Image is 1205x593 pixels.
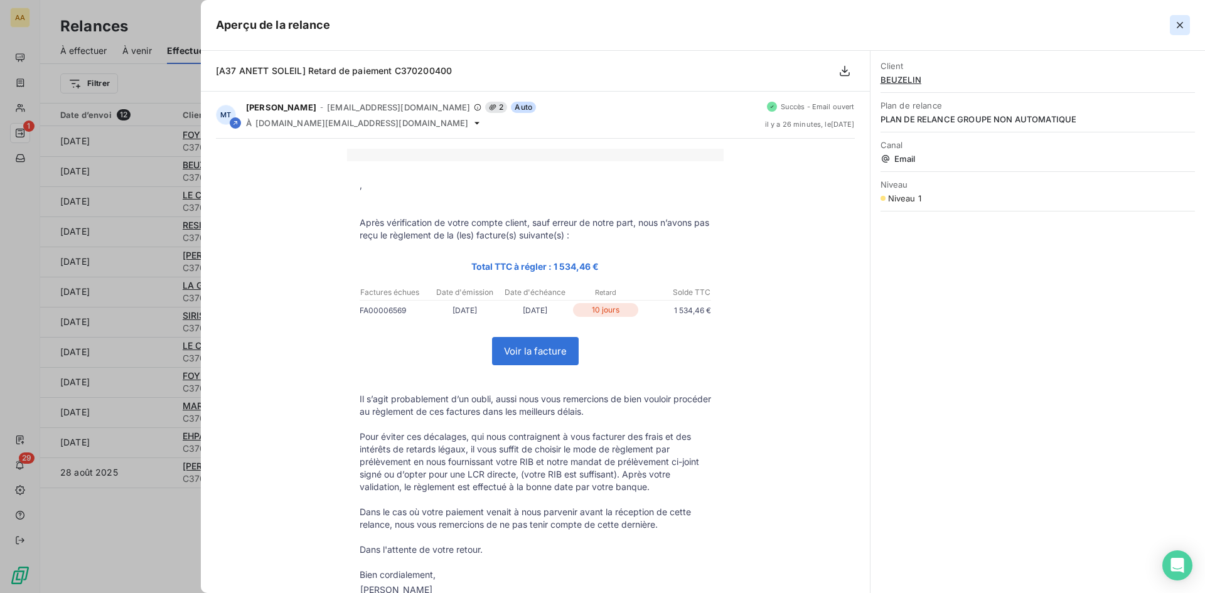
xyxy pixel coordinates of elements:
span: 2 [485,102,507,113]
span: Canal [881,140,1195,150]
p: Dans l'attente de votre retour. [360,543,711,556]
p: Date d'échéance [501,287,570,298]
span: Auto [511,102,536,113]
p: Total TTC à régler : 1 534,46 € [360,259,711,274]
p: Date d'émission [431,287,500,298]
span: - [320,104,323,111]
p: Pour éviter ces décalages, qui nous contraignent à vous facturer des frais et des intérêts de ret... [360,430,711,493]
p: Dans le cas où votre paiement venait à nous parvenir avant la réception de cette relance, nous vo... [360,506,711,531]
p: [DATE] [430,304,500,317]
span: BEUZELIN [881,75,1195,85]
p: Après vérification de votre compte client, sauf erreur de notre part, nous n’avons pas reçu le rè... [360,216,711,242]
span: Niveau 1 [888,193,921,203]
p: Retard [571,287,640,298]
span: [PERSON_NAME] [246,102,316,112]
p: Solde TTC [641,287,710,298]
p: [DATE] [500,304,570,317]
p: Bien cordialement, [360,569,711,581]
span: il y a 26 minutes , le [DATE] [765,120,855,128]
span: À [246,118,252,128]
p: Factures échues [360,287,429,298]
p: 10 jours [573,303,638,317]
p: Il s’agit probablement d’un oubli, aussi nous vous remercions de bien vouloir procéder au règleme... [360,393,711,418]
span: [EMAIL_ADDRESS][DOMAIN_NAME] [327,102,470,112]
span: [A37 ANETT SOLEIL] Retard de paiement C370200400 [216,65,452,76]
h5: Aperçu de la relance [216,16,330,34]
span: PLAN DE RELANCE GROUPE NON AUTOMATIQUE [881,114,1195,124]
p: FA00006569 [360,304,430,317]
span: Client [881,61,1195,71]
p: , [360,179,711,191]
a: Voir la facture [493,338,578,365]
span: Niveau [881,179,1195,190]
p: 1 534,46 € [641,304,711,317]
span: [DOMAIN_NAME][EMAIL_ADDRESS][DOMAIN_NAME] [255,118,468,128]
span: Plan de relance [881,100,1195,110]
span: Succès - Email ouvert [781,103,855,110]
div: Open Intercom Messenger [1162,550,1192,580]
span: Email [881,154,1195,164]
div: MT [216,105,236,125]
